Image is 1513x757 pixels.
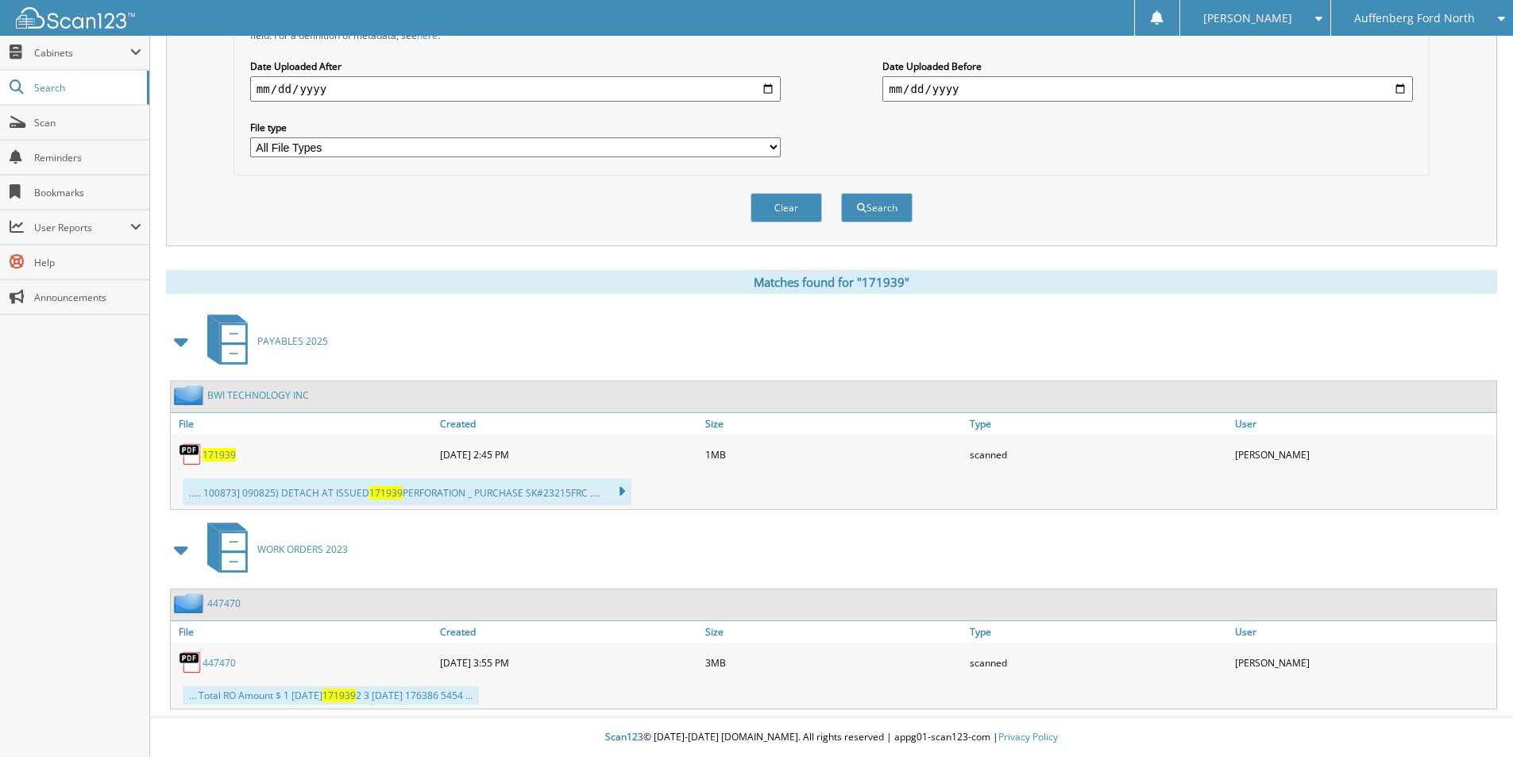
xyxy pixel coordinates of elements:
div: © [DATE]-[DATE] [DOMAIN_NAME]. All rights reserved | appg01-scan123-com | [150,718,1513,757]
a: 447470 [203,656,236,670]
a: Size [701,413,967,435]
div: [PERSON_NAME] [1231,647,1496,678]
span: 171939 [369,486,403,500]
a: 171939 [203,448,236,462]
input: end [882,76,1413,102]
button: Clear [751,193,822,222]
div: 1MB [701,438,967,470]
div: scanned [966,647,1231,678]
span: Scan [34,116,141,129]
label: Date Uploaded Before [882,60,1413,73]
a: BWI TECHNOLOGY INC [207,388,309,402]
div: 3MB [701,647,967,678]
a: User [1231,621,1496,643]
a: User [1231,413,1496,435]
label: Date Uploaded After [250,60,781,73]
a: Size [701,621,967,643]
div: ..... 100873] 090825) DETACH AT ISSUED PERFORATION _ PURCHASE SK#23215FRC .... [183,478,631,505]
span: Help [34,256,141,269]
span: Cabinets [34,46,130,60]
span: User Reports [34,221,130,234]
a: WORK ORDERS 2023 [198,518,348,581]
a: PAYABLES 2025 [198,310,328,373]
span: PAYABLES 2025 [257,334,328,348]
span: Scan123 [605,730,643,743]
span: Reminders [34,151,141,164]
iframe: Chat Widget [1434,681,1513,757]
button: Search [841,193,913,222]
img: scan123-logo-white.svg [16,7,135,29]
img: folder2.png [174,385,207,405]
img: PDF.png [179,442,203,466]
span: Auffenberg Ford North [1354,14,1475,23]
span: Announcements [34,291,141,304]
a: File [171,413,436,435]
a: Type [966,621,1231,643]
a: Created [436,413,701,435]
a: Type [966,413,1231,435]
a: 447470 [207,597,241,610]
a: File [171,621,436,643]
div: [DATE] 2:45 PM [436,438,701,470]
span: 171939 [322,689,356,702]
span: Bookmarks [34,186,141,199]
div: ... Total RO Amount $ 1 [DATE] 2 3 [DATE] 176386 5454 ... [183,686,479,705]
span: [PERSON_NAME] [1203,14,1292,23]
img: PDF.png [179,651,203,674]
span: Search [34,81,139,95]
div: [PERSON_NAME] [1231,438,1496,470]
a: Privacy Policy [998,730,1058,743]
div: scanned [966,438,1231,470]
a: Created [436,621,701,643]
div: [DATE] 3:55 PM [436,647,701,678]
div: Matches found for "171939" [166,270,1497,294]
img: folder2.png [174,593,207,613]
input: start [250,76,781,102]
span: WORK ORDERS 2023 [257,543,348,556]
label: File type [250,121,781,134]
